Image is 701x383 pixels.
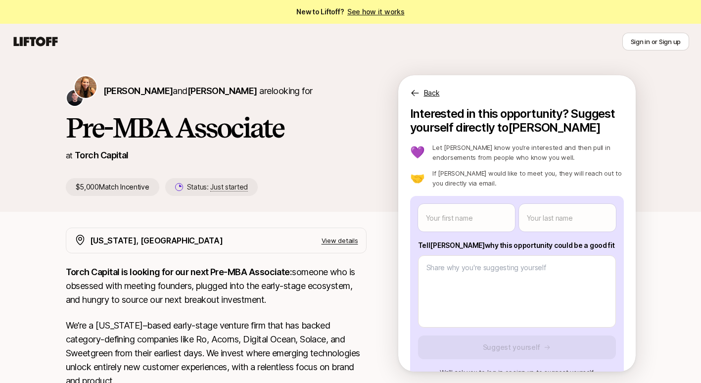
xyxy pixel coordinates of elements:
[75,150,129,160] a: Torch Capital
[103,86,173,96] span: [PERSON_NAME]
[410,107,624,135] p: Interested in this opportunity? Suggest yourself directly to [PERSON_NAME]
[432,143,623,162] p: Let [PERSON_NAME] know you’re interested and then pull in endorsements from people who know you w...
[347,7,405,16] a: See how it works
[622,33,689,50] button: Sign in or Sign up
[187,86,257,96] span: [PERSON_NAME]
[66,149,73,162] p: at
[418,239,616,251] p: Tell [PERSON_NAME] why this opportunity could be a good fit
[66,267,292,277] strong: Torch Capital is looking for our next Pre-MBA Associate:
[173,86,257,96] span: and
[322,236,358,245] p: View details
[103,84,313,98] p: are looking for
[75,76,96,98] img: Katie Reiner
[66,178,159,196] p: $5,000 Match Incentive
[67,90,83,106] img: Christopher Harper
[210,183,248,191] span: Just started
[432,168,623,188] p: If [PERSON_NAME] would like to meet you, they will reach out to you directly via email.
[410,146,425,158] p: 💜
[410,172,425,184] p: 🤝
[66,265,367,307] p: someone who is obsessed with meeting founders, plugged into the early-stage ecosystem, and hungry...
[66,113,367,143] h1: Pre-MBA Associate
[90,234,223,247] p: [US_STATE], [GEOGRAPHIC_DATA]
[418,367,616,377] p: We’ll ask you to log in or sign up to suggest yourself
[187,181,248,193] p: Status:
[424,87,440,99] p: Back
[296,6,404,18] span: New to Liftoff?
